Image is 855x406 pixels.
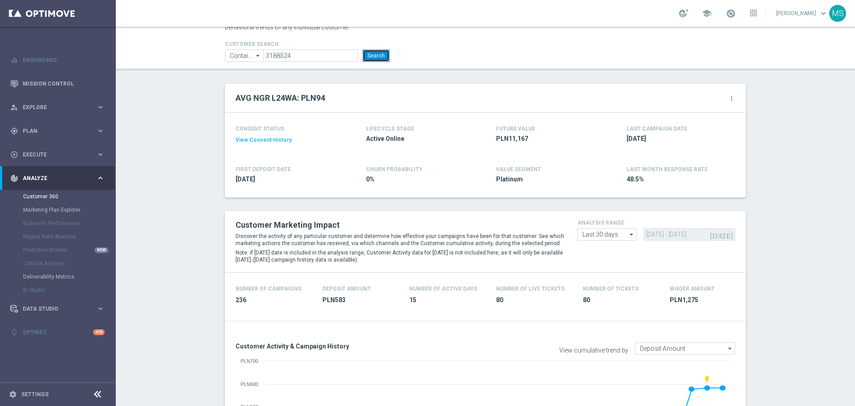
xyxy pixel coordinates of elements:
h4: CUSTOMER SEARCH [225,41,390,47]
div: Dashboard [10,48,105,72]
span: 15 [409,296,485,304]
span: 2024-09-28 [236,175,340,184]
h2: Customer Marketing Impact [236,220,564,230]
span: 2025-09-27 [627,135,731,143]
button: equalizer Dashboard [10,57,105,64]
h4: LAST CAMPAIGN DATE [627,126,687,132]
i: lightbulb [10,328,18,336]
h4: Number Of Live Tickets [496,286,565,292]
h4: CONSENT STATUS [236,126,340,132]
i: gps_fixed [10,127,18,135]
a: Deliverability Metrics [23,273,93,280]
span: 80 [583,296,659,304]
h2: AVG NGR L24WA: PLN94 [236,93,325,103]
h4: LIFECYCLE STAGE [366,126,414,132]
div: Business Performance [23,217,115,230]
span: 0% [366,175,470,184]
button: Data Studio keyboard_arrow_right [10,305,105,312]
span: 236 [236,296,312,304]
text: PLN600 [240,381,258,387]
h4: Deposit Amount [322,286,371,292]
div: Mission Control [10,72,105,95]
i: keyboard_arrow_right [96,304,105,313]
span: Analyze [23,176,96,181]
label: View cumulative trend by [559,347,628,354]
span: Data Studio [23,306,96,312]
h4: Wager Amount [670,286,715,292]
span: CHURN PROBABILITY [366,166,423,172]
span: Platinum [496,175,600,184]
div: Marketing Plan Explorer [23,203,115,217]
i: arrow_drop_down [627,229,636,240]
a: Dashboard [23,48,105,72]
a: Optibot [23,320,93,344]
div: MS [829,5,846,22]
div: Execute [10,151,96,159]
i: more_vert [728,95,735,102]
span: Plan [23,128,96,134]
button: gps_fixed Plan keyboard_arrow_right [10,127,105,135]
span: LAST MONTH RESPONSE RATE [627,166,708,172]
span: PLN11,167 [496,135,600,143]
i: keyboard_arrow_right [96,174,105,182]
input: Contains [225,49,263,62]
div: person_search Explore keyboard_arrow_right [10,104,105,111]
button: track_changes Analyze keyboard_arrow_right [10,175,105,182]
i: keyboard_arrow_right [96,103,105,111]
input: analysis range [578,228,637,241]
div: Explore [10,103,96,111]
span: PLN1,275 [670,296,746,304]
a: Mission Control [23,72,105,95]
h4: analysis range [578,220,735,226]
span: Explore [23,105,96,110]
h4: FUTURE VALUE [496,126,535,132]
h4: Number of Active Days [409,286,477,292]
span: PLN583 [322,296,399,304]
div: BI Studio [23,283,115,297]
div: +10 [93,329,105,335]
i: keyboard_arrow_right [96,127,105,135]
div: Analyze [10,174,96,182]
i: play_circle_outline [10,151,18,159]
button: Mission Control [10,80,105,87]
i: track_changes [10,174,18,182]
p: Discover the activity of any particular customer and determine how effective your campaigns have ... [236,233,564,247]
span: Execute [23,152,96,157]
i: settings [9,390,17,398]
h4: Number Of Tickets [583,286,639,292]
a: Settings [21,392,49,397]
h4: VALUE SEGMENT [496,166,541,172]
span: school [702,8,712,18]
button: Search [362,49,390,62]
div: NEW [94,247,109,253]
a: Customer 360 [23,193,93,200]
h4: FIRST DEPOSIT DATE [236,166,291,172]
span: keyboard_arrow_down [818,8,828,18]
i: arrow_drop_down [726,343,735,354]
div: Repeat Rate Analysis [23,230,115,243]
div: Cohorts Analysis [23,257,115,270]
div: Predictive Models [23,243,115,257]
div: Plan [10,127,96,135]
i: arrow_drop_down [254,50,263,62]
h4: Number of Campaigns [236,286,301,292]
text: PLN700 [240,358,258,364]
span: 48.5% [627,175,731,184]
i: equalizer [10,56,18,64]
span: 80 [496,296,572,304]
a: [PERSON_NAME]keyboard_arrow_down [775,7,829,20]
a: Marketing Plan Explorer [23,206,93,213]
button: View Consent History [236,136,292,144]
button: play_circle_outline Execute keyboard_arrow_right [10,151,105,158]
div: Data Studio [10,305,96,313]
button: lightbulb Optibot +10 [10,329,105,336]
div: Customer 360 [23,190,115,203]
div: Deliverability Metrics [23,270,115,283]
